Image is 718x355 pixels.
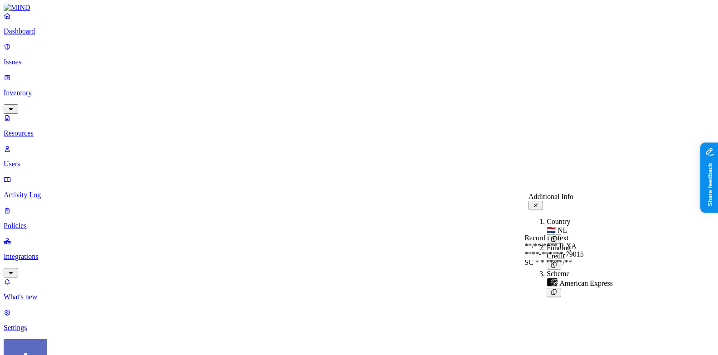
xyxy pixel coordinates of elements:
[4,27,714,35] p: Dashboard
[4,253,714,261] p: Integrations
[4,4,30,12] img: MIND
[547,226,613,234] div: 🇳🇱 NL
[4,191,714,199] p: Activity Log
[547,218,570,225] span: Country
[4,129,714,137] p: Resources
[547,270,570,277] span: Scheme
[4,160,714,168] p: Users
[547,278,613,288] div: American Express
[4,324,714,332] p: Settings
[4,58,714,66] p: Issues
[4,89,714,97] p: Inventory
[4,293,714,301] p: What's new
[524,234,584,242] div: Record context
[4,222,714,230] p: Policies
[529,193,613,201] div: Additional Info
